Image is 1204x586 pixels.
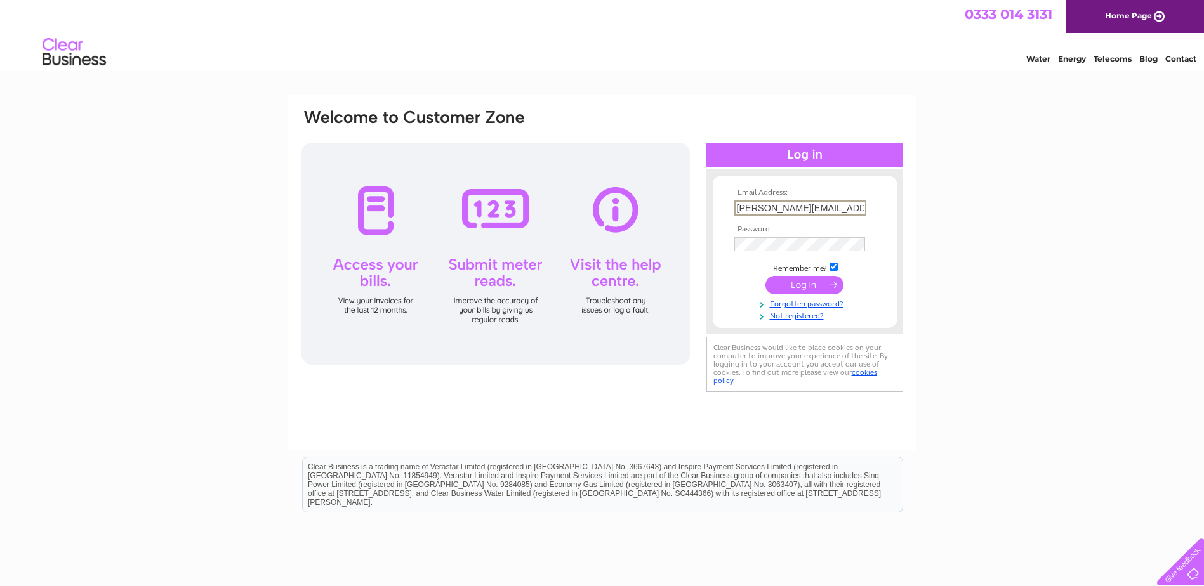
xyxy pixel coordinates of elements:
[731,188,878,197] th: Email Address:
[1165,54,1196,63] a: Contact
[734,309,878,321] a: Not registered?
[42,33,107,72] img: logo.png
[734,297,878,309] a: Forgotten password?
[965,6,1052,22] a: 0333 014 3131
[1058,54,1086,63] a: Energy
[1094,54,1132,63] a: Telecoms
[706,337,903,392] div: Clear Business would like to place cookies on your computer to improve your experience of the sit...
[303,7,903,62] div: Clear Business is a trading name of Verastar Limited (registered in [GEOGRAPHIC_DATA] No. 3667643...
[731,261,878,273] td: Remember me?
[713,368,877,385] a: cookies policy
[731,225,878,234] th: Password:
[1139,54,1158,63] a: Blog
[765,276,843,294] input: Submit
[1026,54,1050,63] a: Water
